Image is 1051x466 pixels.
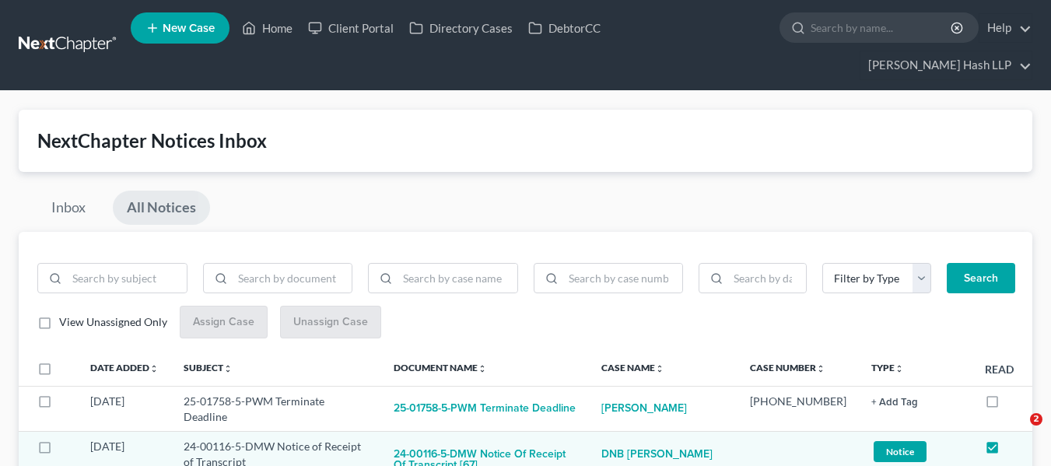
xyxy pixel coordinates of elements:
[401,14,520,42] a: Directory Cases
[394,394,576,425] button: 25-01758-5-PWM Terminate Deadline
[113,191,210,225] a: All Notices
[300,14,401,42] a: Client Portal
[233,264,352,293] input: Search by document name
[90,362,159,373] a: Date Addedunfold_more
[171,386,381,431] td: 25-01758-5-PWM Terminate Deadline
[947,263,1015,294] button: Search
[871,362,904,373] a: Typeunfold_more
[37,128,1014,153] div: NextChapter Notices Inbox
[78,386,171,431] td: [DATE]
[149,364,159,373] i: unfold_more
[601,394,687,425] a: [PERSON_NAME]
[184,362,233,373] a: Subjectunfold_more
[871,398,918,408] button: + Add Tag
[985,361,1014,377] label: Read
[737,386,859,431] td: [PHONE_NUMBER]
[874,441,927,462] span: Notice
[601,362,664,373] a: Case Nameunfold_more
[563,264,683,293] input: Search by case number
[67,264,187,293] input: Search by subject
[860,51,1032,79] a: [PERSON_NAME] Hash LLP
[234,14,300,42] a: Home
[871,439,960,464] a: Notice
[895,364,904,373] i: unfold_more
[163,23,215,34] span: New Case
[398,264,517,293] input: Search by case name
[1030,413,1042,426] span: 2
[750,362,825,373] a: Case Numberunfold_more
[979,14,1032,42] a: Help
[37,191,100,225] a: Inbox
[59,315,167,328] span: View Unassigned Only
[478,364,487,373] i: unfold_more
[655,364,664,373] i: unfold_more
[520,14,608,42] a: DebtorCC
[871,394,960,409] a: + Add Tag
[728,264,806,293] input: Search by date
[816,364,825,373] i: unfold_more
[394,362,487,373] a: Document Nameunfold_more
[811,13,953,42] input: Search by name...
[223,364,233,373] i: unfold_more
[998,413,1035,450] iframe: Intercom live chat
